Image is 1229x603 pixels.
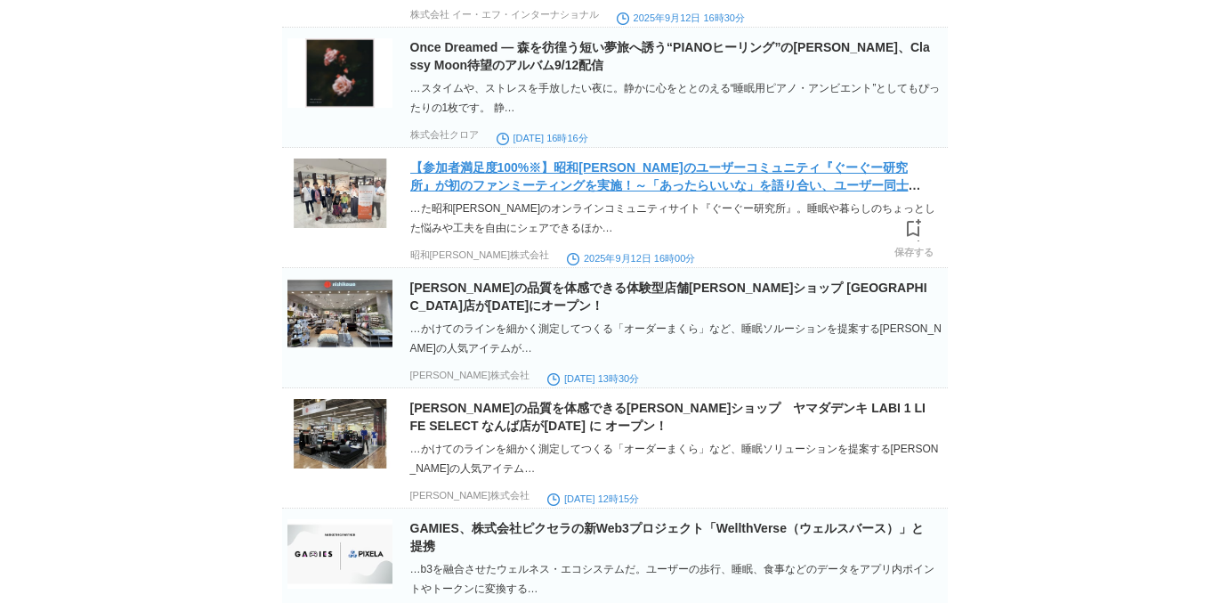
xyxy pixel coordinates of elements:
div: …かけてのラインを細かく測定してつくる「オーダーまくら」など、睡眠ソルーションを提案する[PERSON_NAME]の人気アイテムが… [410,319,944,358]
img: 31377-264-4ec2ea28936562571e53d3bd6eea79cb-2856x2142.jpg [287,159,392,228]
a: Once Dreamed ― 森を彷徨う短い夢旅へ誘う“PIANOヒーリング”の[PERSON_NAME]、Classy Moon待望のアルバム9/12配信 [410,40,930,72]
a: [PERSON_NAME]の品質を体感できる[PERSON_NAME]ショップ ヤマダデンキ LABI 1 LIFE SELECT なんば店が[DATE] に オープン！ [410,401,926,433]
img: 144932-5-37eb463f97add8c1828c998843593b3c-1920x1080.png [287,519,392,589]
time: 2025年9月12日 16時30分 [617,12,745,23]
div: …b3を融合させたウェルネス・エコシステムだ。ユーザーの歩行、睡眠、食事などのデータをアプリ内ポイントやトークンに変換する… [410,559,944,599]
p: 株式会社 イー・エフ・インターナショナル [410,8,599,21]
time: [DATE] 13時30分 [547,373,639,384]
div: …スタイムや、ストレスを手放したい夜に。静かに心をととのえる“睡眠用ピアノ・アンビエント”としてもぴったりの1枚です。 静… [410,78,944,118]
time: [DATE] 12時15分 [547,493,639,504]
img: 10201-368-9f2e2c41550390a5fe3ef4765379a183-3364x2159.jpg [287,279,392,348]
img: 68516-631-b1dc0bec5e22e33b8f4e722d9247bdea-3900x3900.jpg [287,38,392,108]
div: …た昭和[PERSON_NAME]のオンラインコミュニティサイト『ぐーぐー研究所』。睡眠や暮らしのちょっとした悩みや工夫を自由にシェアできるほか… [410,199,944,238]
time: 2025年9月12日 16時00分 [567,253,695,264]
p: [PERSON_NAME]株式会社 [410,489,530,502]
p: 昭和[PERSON_NAME]株式会社 [410,249,549,262]
time: [DATE] 16時16分 [497,133,588,143]
a: [PERSON_NAME]の品質を体感できる体験型店舗[PERSON_NAME]ショップ [GEOGRAPHIC_DATA]店が[DATE]にオープン！ [410,281,927,313]
div: …かけてのラインを細かく測定してつくる「オーダーまくら」など、睡眠ソリューションを提案する[PERSON_NAME]の人気アイテム… [410,439,944,478]
a: 保存する [894,214,934,258]
p: 株式会社クロア [410,128,479,142]
a: 【参加者満足度100%※】昭和[PERSON_NAME]のユーザーコミュニティ『ぐーぐー研究所』が初のファンミーティングを実施！～「あったらいいな」を語り合い、ユーザー同士でアイデアをシェア～ [410,160,921,210]
p: [PERSON_NAME]株式会社 [410,369,530,382]
a: GAMIES、株式会社ピクセラの新Web3プロジェクト「WellthVerse（ウェルスバース）」と提携 [410,521,924,553]
img: 10201-370-11edb9917ecc7ff2a0544cf12787c61e-3900x2928.jpg [287,399,392,469]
